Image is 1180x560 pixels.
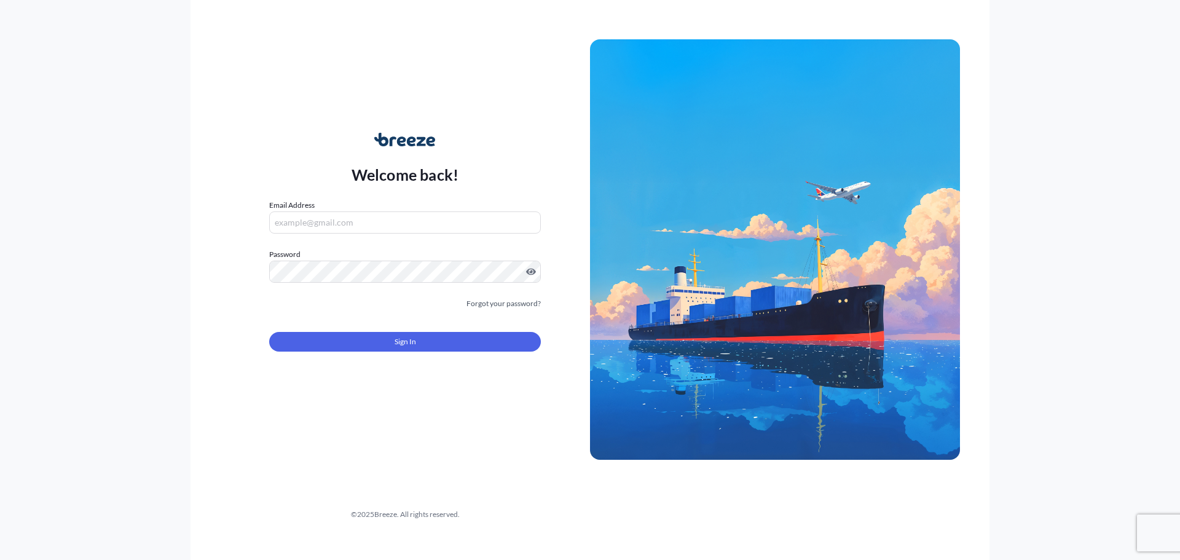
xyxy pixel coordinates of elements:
label: Password [269,248,541,261]
span: Sign In [395,336,416,348]
img: Ship illustration [590,39,960,460]
button: Sign In [269,332,541,352]
div: © 2025 Breeze. All rights reserved. [220,508,590,521]
input: example@gmail.com [269,211,541,234]
label: Email Address [269,199,315,211]
p: Welcome back! [352,165,459,184]
a: Forgot your password? [466,298,541,310]
button: Show password [526,267,536,277]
